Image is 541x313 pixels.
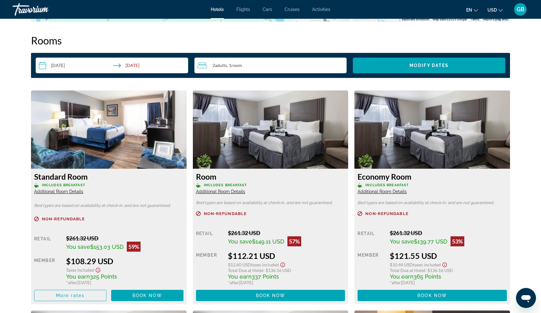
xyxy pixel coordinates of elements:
span: 365 Points [414,273,441,280]
span: GB [517,6,524,13]
span: Non-refundable [204,212,247,216]
span: Includes Breakfast [204,183,247,187]
button: Change currency [487,5,503,14]
p: Bed types are based on availability at check-in, and are not guaranteed. [34,203,183,208]
button: Book now [196,290,345,301]
button: More rates [34,290,106,301]
h2: Rooms [31,34,510,47]
div: : $136.16 USD [228,268,345,273]
span: 337 Points [252,273,279,280]
span: You save [390,238,414,245]
span: Map data ©2025 Google [433,18,467,21]
h3: Room [196,172,345,181]
div: $261.32 USD [66,235,183,242]
a: Hotels [211,7,224,12]
span: Non-refundable [42,217,85,221]
span: Additional Room Details [196,189,245,194]
div: $261.32 USD [390,229,507,236]
span: $12.60 USD [228,262,251,267]
button: Show Taxes and Fees disclaimer [94,266,102,273]
img: cddb1355-e802-4f94-8559-da0e6398d745.jpeg [354,90,510,169]
span: Non-refundable [365,212,408,216]
button: Keyboard shortcuts [402,17,429,22]
span: Room [231,63,242,68]
div: Retail [34,235,61,252]
iframe: Button to launch messaging window [516,288,536,308]
span: Total Due at Hotel [228,268,263,273]
div: Retail [358,229,385,246]
span: $139.77 USD [414,238,447,245]
span: Taxes included [251,262,279,267]
div: 57% [287,236,301,246]
span: after [392,280,401,285]
span: You save [66,244,90,250]
span: You save [228,238,252,245]
p: Bed types are based on availability at check-in, and are not guaranteed. [196,201,345,205]
span: , 1 [227,63,242,68]
span: after [68,280,77,285]
a: Flights [236,7,250,12]
img: cddb1355-e802-4f94-8559-da0e6398d745.jpeg [193,90,348,169]
div: : $136.16 USD [390,268,507,273]
a: Cruises [285,7,300,12]
div: Member [34,256,61,285]
span: Modify Dates [410,63,449,68]
div: 59% [127,242,141,252]
button: Book now [111,290,183,301]
img: 10c838b1-c55d-4f50-bad1-8d46fcb7fcc5.jpeg [31,90,187,169]
span: More rates [56,293,85,298]
span: You earn [66,273,90,280]
a: Report a map error [483,18,508,21]
a: Cars [263,7,272,12]
span: 325 Points [90,273,117,280]
div: $108.29 USD [66,256,183,266]
div: $112.21 USD [228,251,345,260]
div: 53% [451,236,464,246]
div: $121.55 USD [390,251,507,260]
button: Check-in date: Nov 17, 2025 Check-out date: Nov 21, 2025 [36,58,188,73]
span: en [466,8,472,13]
span: Adults [215,63,227,68]
button: Change language [466,5,478,14]
button: Modify Dates [353,58,505,73]
div: Retail [196,229,223,246]
span: Book now [417,293,447,298]
span: Taxes included [66,267,94,273]
span: $10.44 USD [390,262,413,267]
span: You earn [390,273,414,280]
span: Total Due at Hotel [390,268,425,273]
div: * [DATE] [66,280,183,285]
span: after [230,280,239,285]
span: Book now [132,293,162,298]
a: Terms (opens in new tab) [471,18,479,21]
h3: Economy Room [358,172,507,181]
div: Member [196,251,223,285]
p: Bed types are based on availability at check-in, and are not guaranteed. [358,201,507,205]
button: User Menu [512,3,528,16]
div: $261.32 USD [228,229,345,236]
span: $149.11 USD [252,238,284,245]
button: Travelers: 2 adults, 0 children [194,58,347,73]
span: 2 [213,63,227,68]
span: USD [487,8,497,13]
a: Activities [312,7,330,12]
div: * [DATE] [390,280,507,285]
span: Additional Room Details [358,189,407,194]
span: Taxes included [413,262,441,267]
a: Travorium [13,1,75,18]
span: $153.03 USD [90,244,124,250]
button: Show Taxes and Fees disclaimer [441,260,448,268]
button: Book now [358,290,507,301]
span: Book now [256,293,286,298]
div: * [DATE] [228,280,345,285]
span: You earn [228,273,252,280]
h3: Standard Room [34,172,183,181]
span: Additional Room Details [34,189,83,194]
button: Show Taxes and Fees disclaimer [279,260,286,268]
span: Includes Breakfast [42,183,85,187]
